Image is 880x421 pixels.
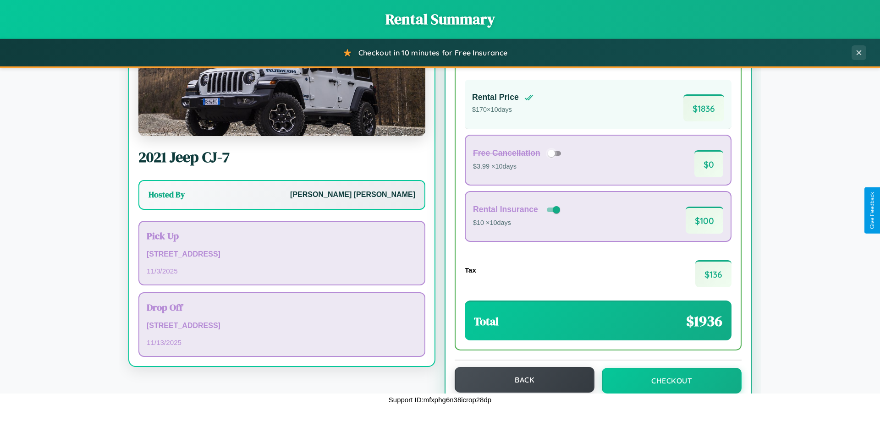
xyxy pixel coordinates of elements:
h4: Rental Price [472,93,519,102]
h3: Hosted By [148,189,185,200]
span: $ 136 [695,260,731,287]
h1: Rental Summary [9,9,871,29]
span: Checkout in 10 minutes for Free Insurance [358,48,507,57]
h4: Rental Insurance [473,205,538,214]
p: $10 × 10 days [473,217,562,229]
button: Back [455,367,594,393]
p: [STREET_ADDRESS] [147,319,417,333]
p: 11 / 13 / 2025 [147,336,417,349]
p: $3.99 × 10 days [473,161,564,173]
p: Support ID: mfxphg6n38icrop28dp [389,394,491,406]
button: Checkout [602,368,742,394]
div: Give Feedback [869,192,875,229]
h3: Total [474,314,499,329]
p: $ 170 × 10 days [472,104,533,116]
span: $ 100 [686,207,723,234]
span: $ 1836 [683,94,724,121]
span: $ 0 [694,150,723,177]
p: [PERSON_NAME] [PERSON_NAME] [290,188,415,202]
h4: Free Cancellation [473,148,540,158]
img: Jeep CJ-7 [138,44,425,136]
h2: 2021 Jeep CJ-7 [138,147,425,167]
h3: Drop Off [147,301,417,314]
p: 11 / 3 / 2025 [147,265,417,277]
h4: Tax [465,266,476,274]
p: [STREET_ADDRESS] [147,248,417,261]
h3: Pick Up [147,229,417,242]
span: $ 1936 [686,311,722,331]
